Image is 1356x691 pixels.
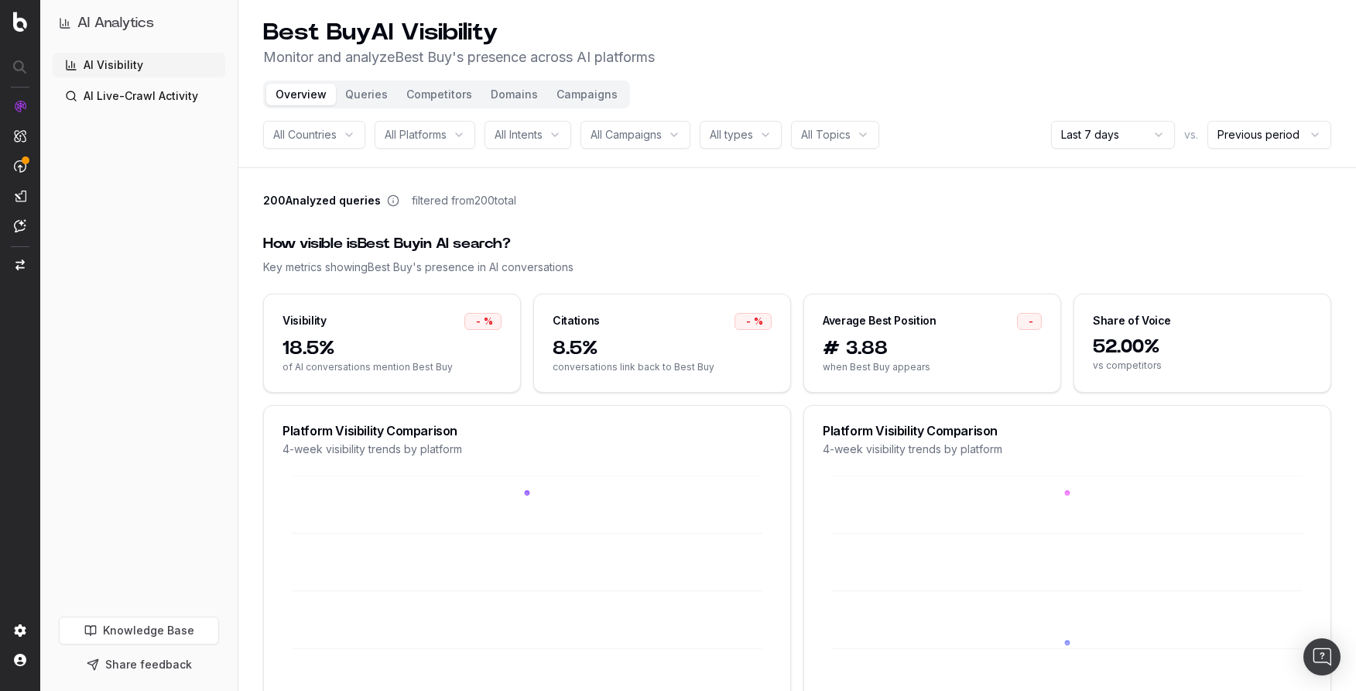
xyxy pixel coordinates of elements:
[1093,313,1171,328] div: Share of Voice
[53,84,225,108] a: AI Live-Crawl Activity
[263,193,381,208] span: 200 Analyzed queries
[59,12,219,34] button: AI Analytics
[591,127,662,143] span: All Campaigns
[823,313,937,328] div: Average Best Position
[266,84,336,105] button: Overview
[14,624,26,637] img: Setting
[547,84,627,105] button: Campaigns
[412,193,516,208] span: filtered from 200 total
[263,19,655,46] h1: Best Buy AI Visibility
[14,654,26,666] img: My account
[1093,359,1312,372] span: vs competitors
[14,190,26,202] img: Studio
[282,361,502,373] span: of AI conversations mention Best Buy
[14,219,26,232] img: Assist
[282,313,327,328] div: Visibility
[273,127,337,143] span: All Countries
[481,84,547,105] button: Domains
[15,260,25,270] img: Switch project
[336,84,397,105] button: Queries
[14,129,26,143] img: Intelligence
[14,160,26,173] img: Activation
[59,651,219,679] button: Share feedback
[823,442,1312,457] div: 4-week visibility trends by platform
[484,315,493,328] span: %
[282,425,772,437] div: Platform Visibility Comparison
[385,127,447,143] span: All Platforms
[59,617,219,645] a: Knowledge Base
[553,336,772,361] span: 8.5%
[823,336,1042,361] span: # 3.88
[823,425,1312,437] div: Platform Visibility Comparison
[77,12,154,34] h1: AI Analytics
[801,127,851,143] span: All Topics
[14,100,26,112] img: Analytics
[1303,638,1341,676] div: Open Intercom Messenger
[282,442,772,457] div: 4-week visibility trends by platform
[1093,335,1312,359] span: 52.00%
[263,260,1331,275] div: Key metrics showing Best Buy 's presence in AI conversations
[495,127,543,143] span: All Intents
[734,313,772,330] div: -
[263,233,1331,255] div: How visible is Best Buy in AI search?
[397,84,481,105] button: Competitors
[553,361,772,373] span: conversations link back to Best Buy
[754,315,763,328] span: %
[823,361,1042,373] span: when Best Buy appears
[282,336,502,361] span: 18.5%
[1184,127,1198,143] span: vs.
[464,313,502,330] div: -
[53,53,225,77] a: AI Visibility
[1017,313,1042,330] div: -
[13,12,27,32] img: Botify logo
[263,46,655,68] p: Monitor and analyze Best Buy 's presence across AI platforms
[553,313,600,328] div: Citations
